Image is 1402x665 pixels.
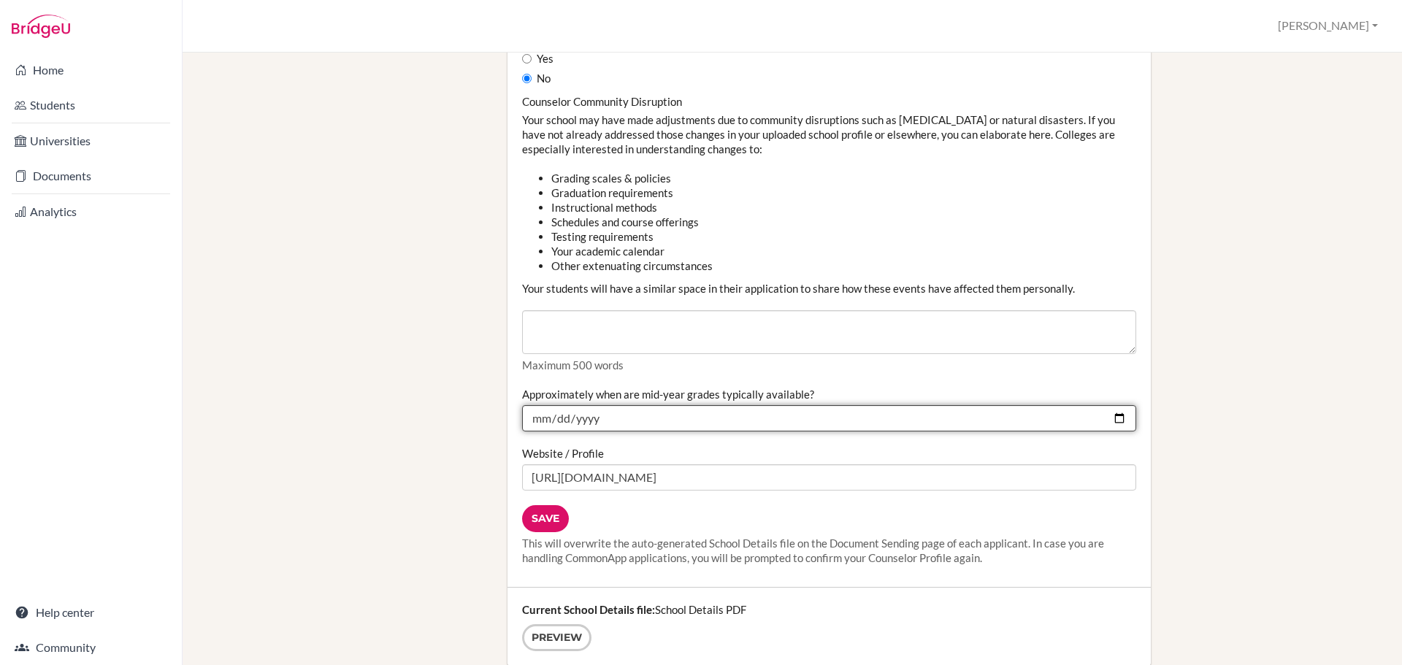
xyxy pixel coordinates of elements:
[551,229,1136,244] li: Testing requirements
[522,603,655,616] strong: Current School Details file:
[3,197,179,226] a: Analytics
[1271,12,1384,39] button: [PERSON_NAME]
[3,598,179,627] a: Help center
[551,171,1136,185] li: Grading scales & policies
[522,446,604,461] label: Website / Profile
[522,94,682,109] label: Counselor Community Disruption
[551,215,1136,229] li: Schedules and course offerings
[551,244,1136,258] li: Your academic calendar
[522,94,1136,372] div: Your school may have made adjustments due to community disruptions such as [MEDICAL_DATA] or natu...
[522,536,1136,565] div: This will overwrite the auto-generated School Details file on the Document Sending page of each a...
[12,15,70,38] img: Bridge-U
[3,55,179,85] a: Home
[3,91,179,120] a: Students
[522,51,553,67] label: Yes
[522,71,551,87] label: No
[522,54,532,64] input: Yes
[3,161,179,191] a: Documents
[522,624,591,651] a: Preview
[522,74,532,83] input: No
[3,633,179,662] a: Community
[522,387,814,401] label: Approximately when are mid-year grades typically available?
[551,200,1136,215] li: Instructional methods
[551,258,1136,273] li: Other extenuating circumstances
[522,505,569,532] input: Save
[551,185,1136,200] li: Graduation requirements
[3,126,179,155] a: Universities
[522,358,1136,372] p: Maximum 500 words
